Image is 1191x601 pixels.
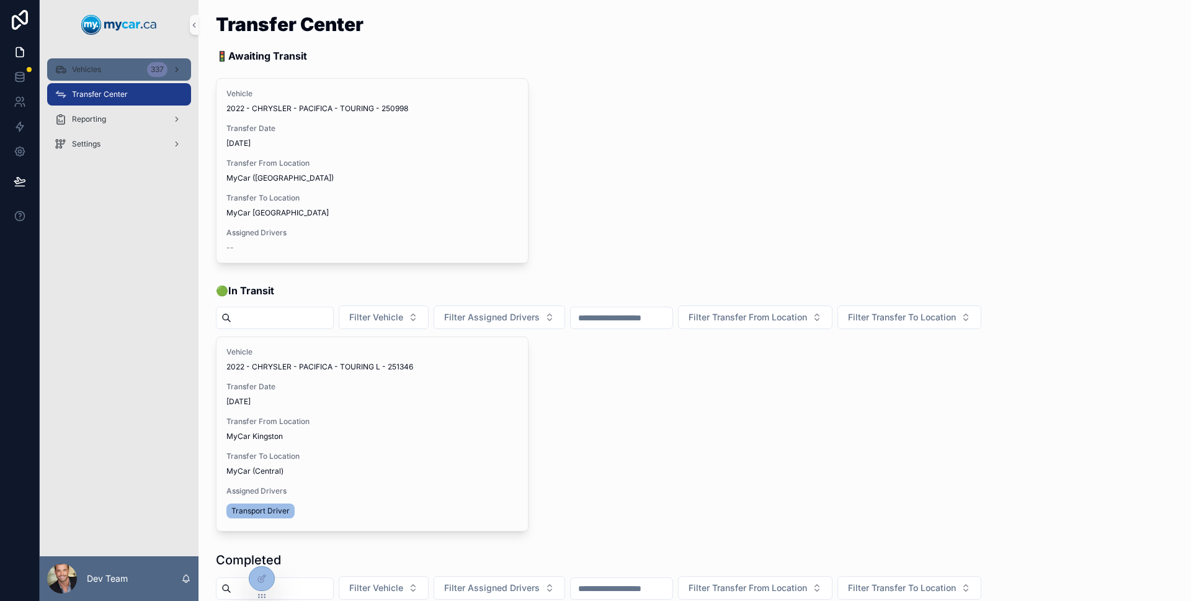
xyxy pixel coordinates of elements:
[689,582,807,594] span: Filter Transfer From Location
[226,158,518,168] span: Transfer From Location
[72,139,100,149] span: Settings
[226,243,234,253] span: --
[226,89,518,99] span: Vehicle
[226,208,329,218] span: MyCar [GEOGRAPHIC_DATA]
[226,466,283,476] span: MyCar (Central)
[339,576,429,600] button: Select Button
[434,305,565,329] button: Select Button
[231,506,290,516] span: Transport Driver
[147,62,167,77] div: 337
[216,15,364,34] h1: Transfer Center
[349,582,403,594] span: Filter Vehicle
[837,576,981,600] button: Select Button
[47,58,191,81] a: Vehicles337
[678,576,832,600] button: Select Button
[81,15,157,35] img: App logo
[47,83,191,106] a: Transfer Center
[226,347,518,357] span: Vehicle
[226,451,518,461] span: Transfer To Location
[226,417,518,427] span: Transfer From Location
[226,173,334,183] span: MyCar ([GEOGRAPHIC_DATA])
[226,362,413,372] span: 2022 - CHRYSLER - PACIFICA - TOURING L - 251346
[349,311,403,323] span: Filter Vehicle
[226,138,518,148] span: [DATE]
[226,228,518,238] span: Assigned Drivers
[47,133,191,155] a: Settings
[228,284,274,297] strong: In Transit
[216,337,529,531] a: Vehicle2022 - CHRYSLER - PACIFICA - TOURING L - 251346Transfer Date[DATE]Transfer From LocationMy...
[689,311,807,323] span: Filter Transfer From Location
[216,78,529,263] a: Vehicle2022 - CHRYSLER - PACIFICA - TOURING - 250998Transfer Date[DATE]Transfer From LocationMyCa...
[226,382,518,392] span: Transfer Date
[226,397,518,407] span: [DATE]
[72,65,101,75] span: Vehicles
[434,576,565,600] button: Select Button
[216,283,274,298] span: 🟢
[40,50,198,171] div: scrollable content
[444,311,540,323] span: Filter Assigned Drivers
[87,572,128,585] p: Dev Team
[678,305,832,329] button: Select Button
[72,89,128,99] span: Transfer Center
[226,486,518,496] span: Assigned Drivers
[72,114,106,124] span: Reporting
[226,104,408,114] span: 2022 - CHRYSLER - PACIFICA - TOURING - 250998
[216,48,364,63] p: 🚦
[226,124,518,133] span: Transfer Date
[228,50,307,62] strong: Awaiting Transit
[339,305,429,329] button: Select Button
[226,193,518,203] span: Transfer To Location
[444,582,540,594] span: Filter Assigned Drivers
[47,108,191,130] a: Reporting
[226,432,283,441] span: MyCar Kingston
[848,311,956,323] span: Filter Transfer To Location
[216,551,281,569] h1: Completed
[837,305,981,329] button: Select Button
[848,582,956,594] span: Filter Transfer To Location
